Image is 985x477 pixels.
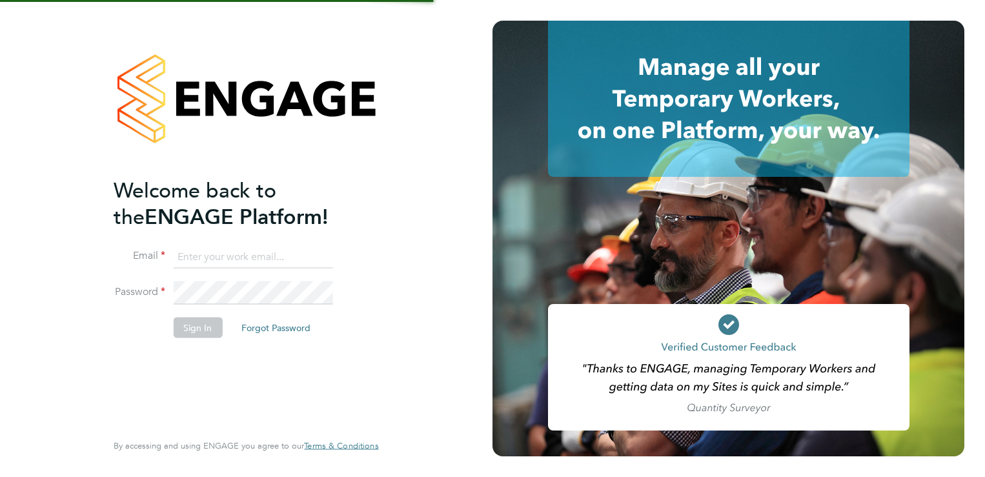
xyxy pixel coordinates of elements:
[173,318,222,338] button: Sign In
[304,440,378,451] span: Terms & Conditions
[231,318,321,338] button: Forgot Password
[114,440,378,451] span: By accessing and using ENGAGE you agree to our
[173,245,332,269] input: Enter your work email...
[114,285,165,299] label: Password
[114,178,276,229] span: Welcome back to the
[304,441,378,451] a: Terms & Conditions
[114,249,165,263] label: Email
[114,177,365,230] h2: ENGAGE Platform!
